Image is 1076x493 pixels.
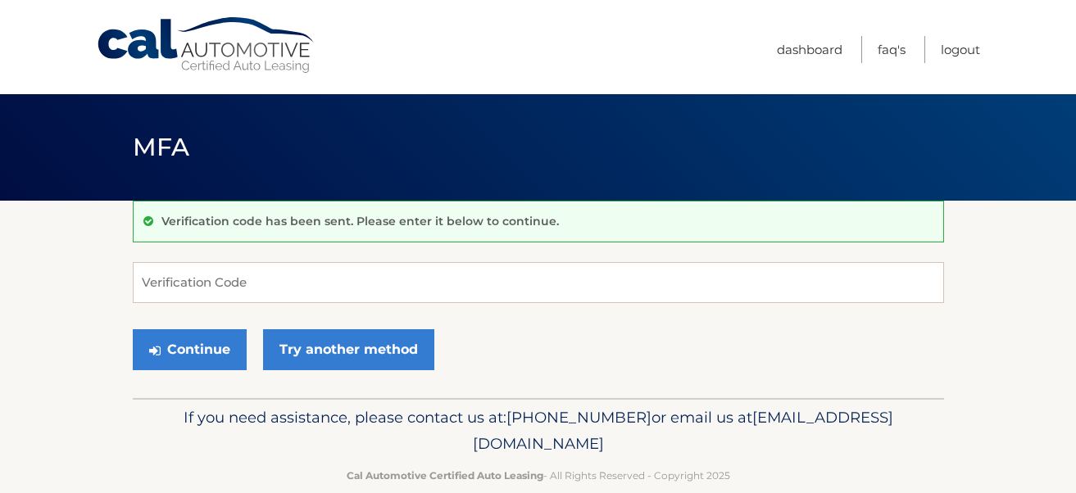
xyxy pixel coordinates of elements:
p: Verification code has been sent. Please enter it below to continue. [161,214,559,228]
button: Continue [133,329,247,370]
p: If you need assistance, please contact us at: or email us at [143,405,933,457]
a: FAQ's [878,36,906,63]
a: Cal Automotive [96,16,317,75]
a: Logout [941,36,980,63]
span: [EMAIL_ADDRESS][DOMAIN_NAME] [473,408,893,453]
span: [PHONE_NUMBER] [506,408,652,427]
strong: Cal Automotive Certified Auto Leasing [347,469,543,482]
input: Verification Code [133,262,944,303]
a: Try another method [263,329,434,370]
span: MFA [133,132,190,162]
a: Dashboard [777,36,842,63]
p: - All Rights Reserved - Copyright 2025 [143,467,933,484]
